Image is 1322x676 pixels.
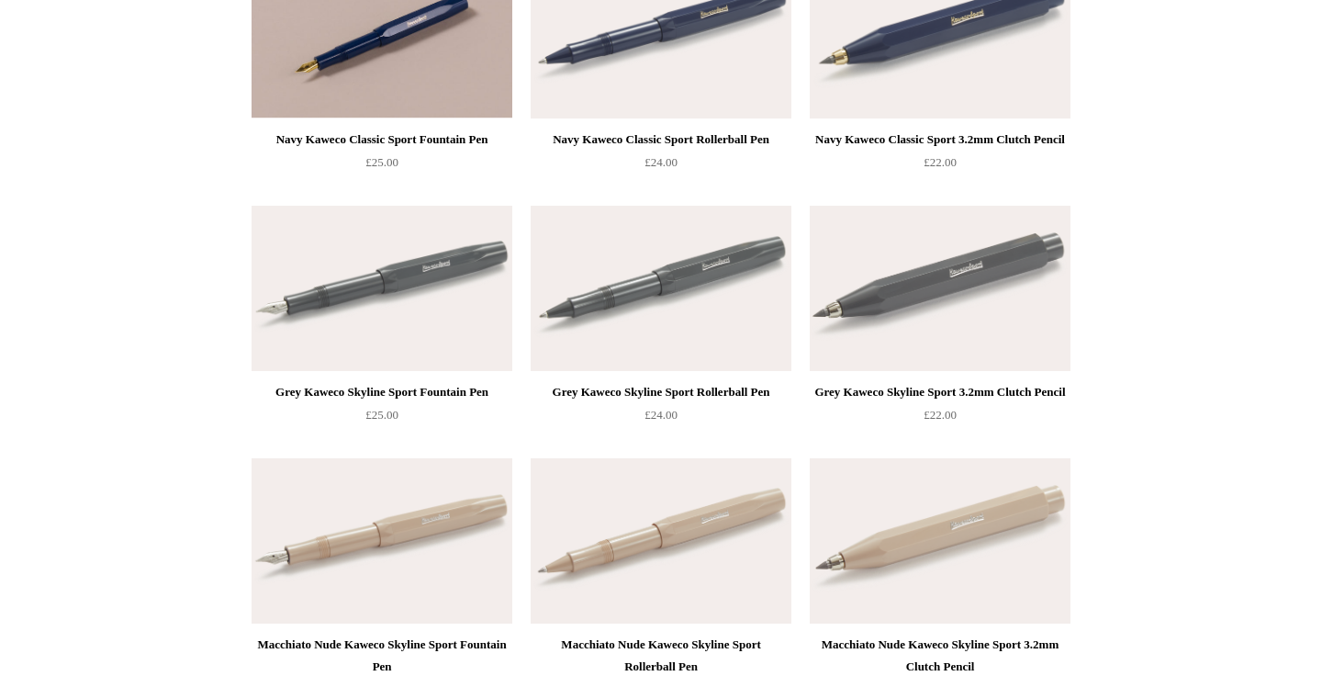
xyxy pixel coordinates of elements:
[256,381,508,403] div: Grey Kaweco Skyline Sport Fountain Pen
[814,129,1066,151] div: Navy Kaweco Classic Sport 3.2mm Clutch Pencil
[256,129,508,151] div: Navy Kaweco Classic Sport Fountain Pen
[365,408,398,422] span: £25.00
[531,206,791,371] a: Grey Kaweco Skyline Sport Rollerball Pen Grey Kaweco Skyline Sport Rollerball Pen
[810,458,1070,624] a: Macchiato Nude Kaweco Skyline Sport 3.2mm Clutch Pencil Macchiato Nude Kaweco Skyline Sport 3.2mm...
[252,206,512,371] a: Grey Kaweco Skyline Sport Fountain Pen Grey Kaweco Skyline Sport Fountain Pen
[924,155,957,169] span: £22.00
[814,381,1066,403] div: Grey Kaweco Skyline Sport 3.2mm Clutch Pencil
[531,129,791,204] a: Navy Kaweco Classic Sport Rollerball Pen £24.00
[252,381,512,456] a: Grey Kaweco Skyline Sport Fountain Pen £25.00
[644,408,678,422] span: £24.00
[252,206,512,371] img: Grey Kaweco Skyline Sport Fountain Pen
[531,206,791,371] img: Grey Kaweco Skyline Sport Rollerball Pen
[810,458,1070,624] img: Macchiato Nude Kaweco Skyline Sport 3.2mm Clutch Pencil
[531,458,791,624] img: Macchiato Nude Kaweco Skyline Sport Rollerball Pen
[531,381,791,456] a: Grey Kaweco Skyline Sport Rollerball Pen £24.00
[644,155,678,169] span: £24.00
[810,206,1070,371] a: Grey Kaweco Skyline Sport 3.2mm Clutch Pencil Grey Kaweco Skyline Sport 3.2mm Clutch Pencil
[535,381,787,403] div: Grey Kaweco Skyline Sport Rollerball Pen
[365,155,398,169] span: £25.00
[924,408,957,422] span: £22.00
[531,458,791,624] a: Macchiato Nude Kaweco Skyline Sport Rollerball Pen Macchiato Nude Kaweco Skyline Sport Rollerball...
[252,458,512,624] img: Macchiato Nude Kaweco Skyline Sport Fountain Pen
[535,129,787,151] div: Navy Kaweco Classic Sport Rollerball Pen
[252,458,512,624] a: Macchiato Nude Kaweco Skyline Sport Fountain Pen Macchiato Nude Kaweco Skyline Sport Fountain Pen
[810,206,1070,371] img: Grey Kaweco Skyline Sport 3.2mm Clutch Pencil
[810,129,1070,204] a: Navy Kaweco Classic Sport 3.2mm Clutch Pencil £22.00
[810,381,1070,456] a: Grey Kaweco Skyline Sport 3.2mm Clutch Pencil £22.00
[252,129,512,204] a: Navy Kaweco Classic Sport Fountain Pen £25.00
